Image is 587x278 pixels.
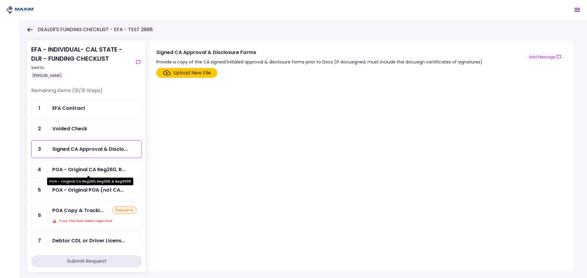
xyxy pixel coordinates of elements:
img: Partner icon [6,5,34,14]
div: Debtor CDL or Driver License [52,237,125,244]
button: show-messages [135,59,142,66]
div: Sent to: [31,65,132,70]
div: POA - Original CA Reg260, Reg256, & Reg4008 [47,178,133,185]
div: [PERSON_NAME] [31,72,63,80]
div: Signed CA Approval & Disclosure Forms [52,145,128,153]
div: Upload New File [173,69,211,77]
div: 1 [31,99,47,117]
div: 4 [31,161,47,178]
div: POA - Original CA Reg260, Reg256, & Reg4008 [52,166,125,173]
div: Your file has been rejected [52,218,137,224]
div: POA Copy & Tracking Receipt [52,207,103,214]
div: Provide a copy of the CA signed/initialed approval & disclosure forms prior to Docs (If docusigne... [156,58,482,66]
div: 5 [31,181,47,199]
div: 7 [31,232,47,249]
div: EFA Contract [52,104,85,112]
div: Submit Request [67,258,106,265]
a: 7Debtor CDL or Driver License [31,232,142,250]
div: Signed CA Approval & Disclosure Forms [156,49,482,56]
div: 2 [31,120,47,137]
div: resubmit [112,207,137,214]
div: EFA - INDIVIDUAL- CAL STATE - DLR - FUNDING CHECKLIST [31,45,132,80]
a: 1EFA Contract [31,99,142,117]
a: 4POA - Original CA Reg260, Reg256, & Reg4008 [31,161,142,179]
button: Submit Request [31,255,142,267]
div: Signed CA Approval & Disclosure FormsProvide a copy of the CA signed/initialed approval & disclos... [146,40,575,272]
button: show-messages [526,53,565,61]
div: Voided Check [52,125,87,132]
span: Click here to upload the required document [156,68,217,78]
a: 6POA Copy & Tracking ReceiptresubmitYour file has been rejected [31,201,142,229]
div: 6 [31,202,47,229]
button: Open menu [570,2,585,17]
div: 3 [31,140,47,158]
a: 3Signed CA Approval & Disclosure Forms [31,140,142,158]
a: 5POA - Original POA (not CA or GA) [31,181,142,199]
a: 2Voided Check [31,120,142,138]
div: POA - Original POA (not CA or GA) [52,186,124,194]
div: Remaining items (31/31 Steps) [31,87,142,99]
h1: DEALER'S FUNDING CHECKLIST - EFA - TEST 2888 [38,26,153,33]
